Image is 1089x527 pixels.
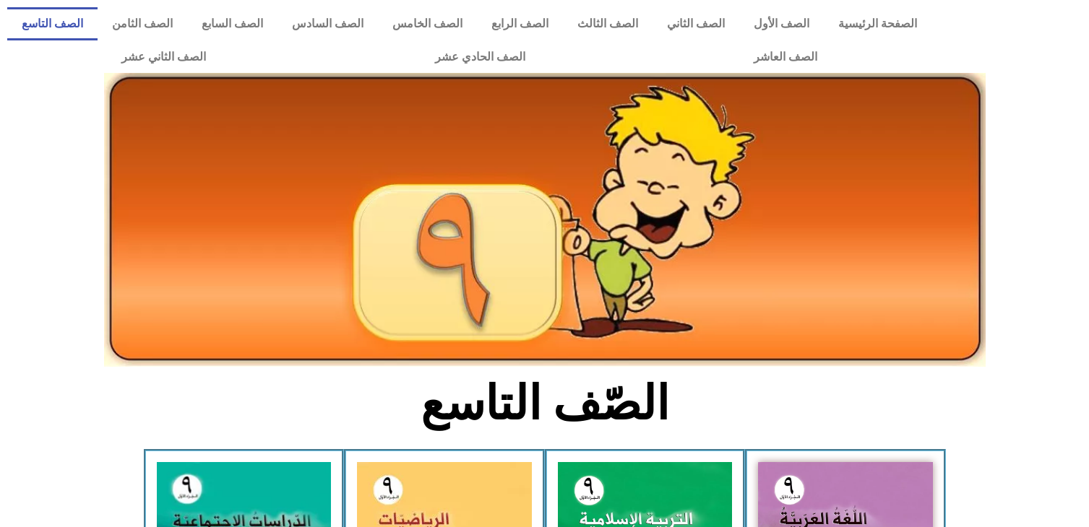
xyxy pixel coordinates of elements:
[640,40,931,74] a: الصف العاشر
[320,40,639,74] a: الصف الحادي عشر
[563,7,653,40] a: الصف الثالث
[277,7,378,40] a: الصف السادس
[378,7,477,40] a: الصف الخامس
[7,40,320,74] a: الصف الثاني عشر
[306,375,783,432] h2: الصّف التاسع
[187,7,277,40] a: الصف السابع
[739,7,824,40] a: الصف الأول
[98,7,187,40] a: الصف الثامن
[824,7,931,40] a: الصفحة الرئيسية
[477,7,563,40] a: الصف الرابع
[653,7,739,40] a: الصف الثاني
[7,7,98,40] a: الصف التاسع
